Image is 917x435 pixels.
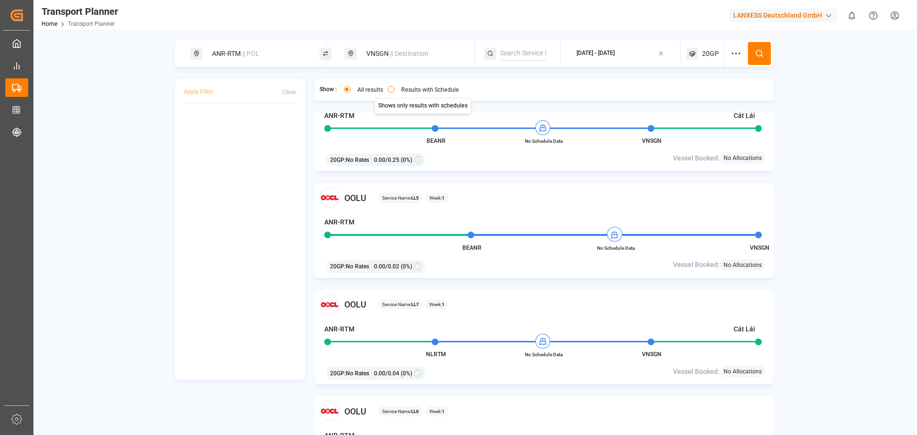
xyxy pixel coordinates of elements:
img: Carrier [320,295,340,315]
span: OOLU [344,191,366,204]
h4: Cát Lái [734,111,755,121]
span: 20GP : [330,262,346,271]
button: LANXESS Deutschland GmbH [729,6,841,24]
span: (0%) [401,262,412,271]
button: [DATE] - [DATE] [566,44,675,63]
b: 1 [442,409,445,414]
span: Week: [429,194,445,202]
div: VNSGN [361,45,464,63]
span: Week: [429,408,445,415]
span: VNSGN [750,244,769,251]
span: 0.00 / 0.25 [374,156,399,164]
span: Week: [429,301,445,308]
b: 1 [442,302,445,307]
span: Show : [320,85,337,94]
div: Clear [282,88,297,96]
div: ANR-RTM [206,45,309,63]
div: Shows only results with schedules [374,98,471,114]
h4: ANR-RTM [324,324,354,334]
label: All results [357,87,383,93]
span: 0.00 / 0.04 [374,369,399,378]
div: [DATE] - [DATE] [576,49,615,58]
label: Results with Schedule [401,87,459,93]
span: Service Name: [382,301,419,308]
span: || Destination [390,50,428,57]
b: 1 [442,195,445,201]
div: LANXESS Deutschland GmbH [729,9,837,22]
span: No Schedule Data [518,138,570,145]
b: LL6 [411,409,419,414]
span: (0%) [401,369,412,378]
button: Clear [282,84,297,100]
span: No Allocations [724,154,762,162]
span: OOLU [344,405,366,418]
span: Service Name: [382,408,419,415]
span: 20GP : [330,156,346,164]
span: 20GP [702,49,719,59]
a: Home [42,21,57,27]
span: No Allocations [724,367,762,376]
b: LL7 [411,302,419,307]
span: BEANR [462,244,481,251]
span: Vessel Booked: [673,260,720,270]
span: No Rates [346,262,369,271]
button: show 0 new notifications [841,5,863,26]
span: No Allocations [724,261,762,269]
span: || POL [242,50,259,57]
span: VNSGN [642,138,661,144]
span: Vessel Booked: [673,153,720,163]
span: Vessel Booked: [673,367,720,377]
span: OOLU [344,298,366,311]
b: LL5 [411,195,419,201]
h4: ANR-RTM [324,111,354,121]
span: NLRTM [426,351,446,358]
span: BEANR [427,138,446,144]
span: No Rates [346,156,369,164]
h4: Cát Lái [734,324,755,334]
span: No Schedule Data [518,351,570,358]
input: Search Service String [500,46,546,61]
div: Transport Planner [42,4,118,19]
button: Help Center [863,5,884,26]
img: Carrier [320,401,340,421]
h4: ANR-RTM [324,217,354,227]
span: 20GP : [330,369,346,378]
span: No Rates [346,369,369,378]
span: (0%) [401,156,412,164]
span: VNSGN [642,351,661,358]
span: 0.00 / 0.02 [374,262,399,271]
span: No Schedule Data [589,244,642,252]
span: Service Name: [382,194,419,202]
img: Carrier [320,188,340,208]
